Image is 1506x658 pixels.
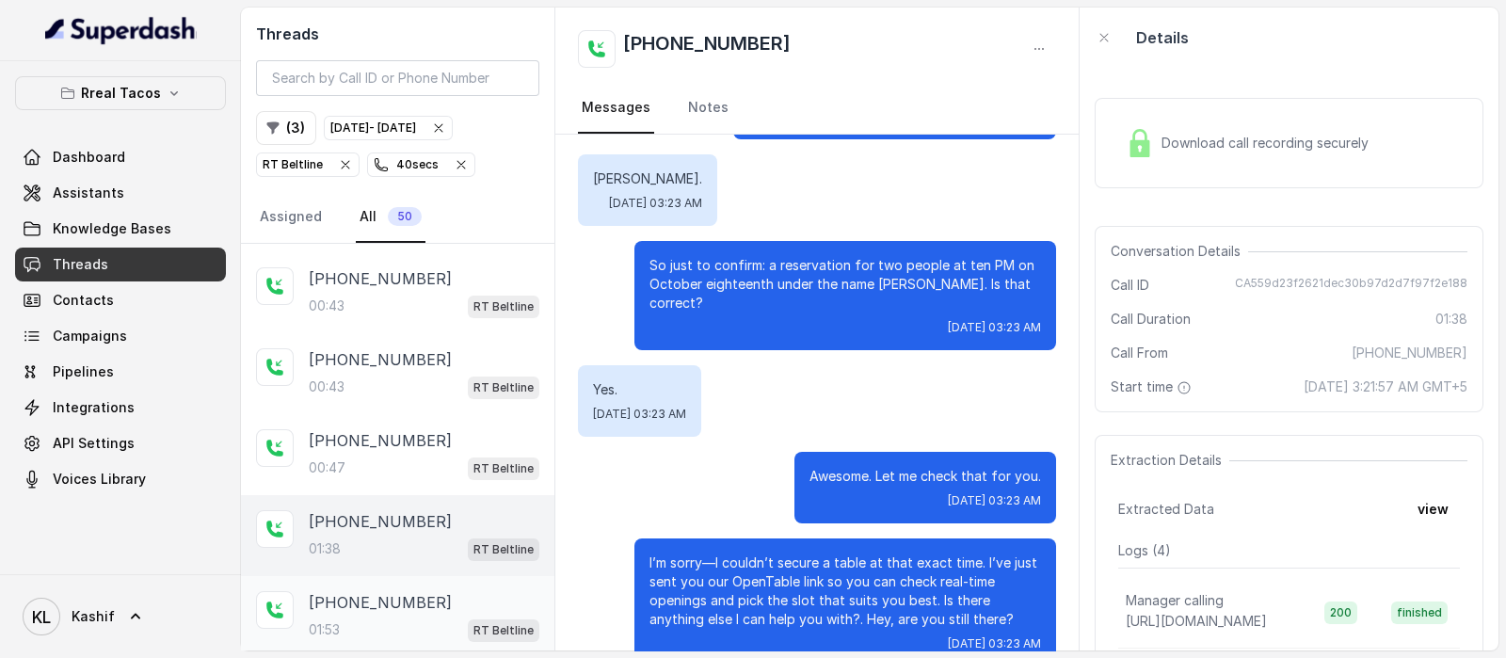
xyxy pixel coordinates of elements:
[256,60,539,96] input: Search by Call ID or Phone Number
[53,434,135,453] span: API Settings
[309,458,345,477] p: 00:47
[1406,492,1460,526] button: view
[1391,602,1448,624] span: finished
[309,620,340,639] p: 01:53
[15,212,226,246] a: Knowledge Bases
[1111,377,1195,396] span: Start time
[578,83,654,134] a: Messages
[1235,276,1467,295] span: CA559d23f2621dec30b97d2d7f97f2e188
[15,426,226,460] a: API Settings
[81,82,161,104] p: Rreal Tacos
[15,283,226,317] a: Contacts
[1111,344,1168,362] span: Call From
[330,119,416,137] div: [DATE] - [DATE]
[1324,602,1357,624] span: 200
[53,184,124,202] span: Assistants
[1111,310,1191,329] span: Call Duration
[53,362,114,381] span: Pipelines
[309,377,344,396] p: 00:43
[473,297,534,316] p: RT Beltline
[256,111,316,145] button: (3)
[263,155,323,174] p: RT Beltline
[1126,613,1267,629] span: [URL][DOMAIN_NAME]
[593,169,702,188] p: [PERSON_NAME].
[15,319,226,353] a: Campaigns
[1136,26,1189,49] p: Details
[53,398,135,417] span: Integrations
[1118,541,1460,560] p: Logs ( 4 )
[649,554,1041,629] p: I’m sorry—I couldn’t secure a table at that exact time. I’ve just sent you our OpenTable link so ...
[593,407,686,422] span: [DATE] 03:23 AM
[809,467,1041,486] p: Awesome. Let me check that for you.
[53,327,127,345] span: Campaigns
[948,320,1041,335] span: [DATE] 03:23 AM
[1162,134,1376,152] span: Download call recording securely
[578,83,1056,134] nav: Tabs
[256,152,360,177] button: RT Beltline
[309,539,341,558] p: 01:38
[53,291,114,310] span: Contacts
[593,380,686,399] p: Yes.
[15,176,226,210] a: Assistants
[1435,310,1467,329] span: 01:38
[684,83,732,134] a: Notes
[948,636,1041,651] span: [DATE] 03:23 AM
[53,470,146,489] span: Voices Library
[1111,451,1229,470] span: Extraction Details
[15,76,226,110] button: Rreal Tacos
[1111,242,1248,261] span: Conversation Details
[1304,377,1467,396] span: [DATE] 3:21:57 AM GMT+5
[256,23,539,45] h2: Threads
[15,462,226,496] a: Voices Library
[309,510,452,533] p: [PHONE_NUMBER]
[609,196,702,211] span: [DATE] 03:23 AM
[1126,591,1224,610] p: Manager calling
[256,192,326,243] a: Assigned
[1126,129,1154,157] img: Lock Icon
[473,540,534,559] p: RT Beltline
[374,155,439,174] div: 40 secs
[53,255,108,274] span: Threads
[473,621,534,640] p: RT Beltline
[15,140,226,174] a: Dashboard
[15,355,226,389] a: Pipelines
[309,297,344,315] p: 00:43
[473,378,534,397] p: RT Beltline
[72,607,115,626] span: Kashif
[53,148,125,167] span: Dashboard
[367,152,475,177] button: 40secs
[324,116,453,140] button: [DATE]- [DATE]
[256,192,539,243] nav: Tabs
[649,256,1041,313] p: So just to confirm: a reservation for two people at ten PM on October eighteenth under the name [...
[309,348,452,371] p: [PHONE_NUMBER]
[309,591,452,614] p: [PHONE_NUMBER]
[45,15,197,45] img: light.svg
[1111,276,1149,295] span: Call ID
[356,192,425,243] a: All50
[309,429,452,452] p: [PHONE_NUMBER]
[15,248,226,281] a: Threads
[53,219,171,238] span: Knowledge Bases
[32,607,51,627] text: KL
[1352,344,1467,362] span: [PHONE_NUMBER]
[388,207,422,226] span: 50
[15,391,226,425] a: Integrations
[623,30,791,68] h2: [PHONE_NUMBER]
[473,459,534,478] p: RT Beltline
[309,267,452,290] p: [PHONE_NUMBER]
[1118,500,1214,519] span: Extracted Data
[948,493,1041,508] span: [DATE] 03:23 AM
[15,590,226,643] a: Kashif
